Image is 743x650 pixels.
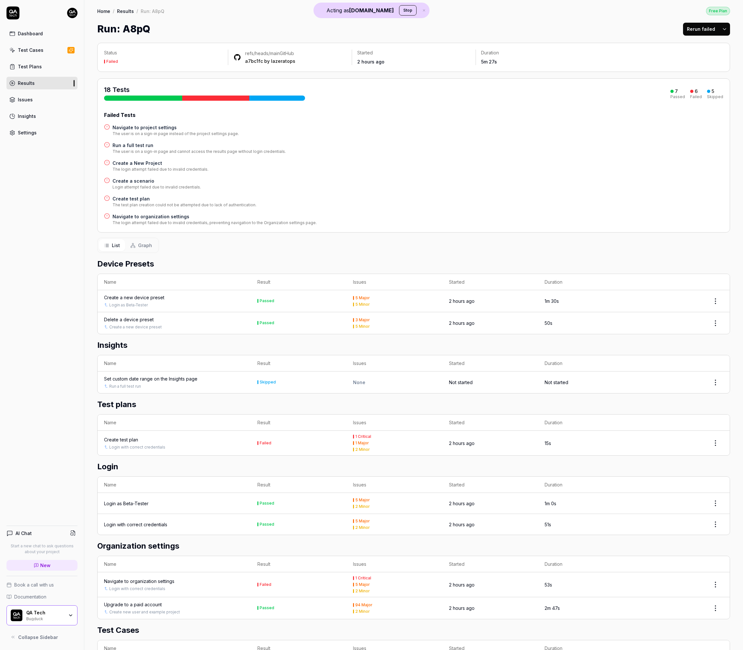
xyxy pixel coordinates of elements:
[260,501,274,505] div: Passed
[355,448,370,451] div: 2 Minor
[675,88,678,94] div: 7
[449,522,475,527] time: 2 hours ago
[104,500,148,507] a: Login as Beta-Tester
[355,318,370,322] div: 3 Major
[545,320,552,326] time: 50s
[357,59,384,64] time: 2 hours ago
[109,444,165,450] a: Login with correct credentials
[545,440,551,446] time: 15s
[690,95,702,99] div: Failed
[14,593,46,600] span: Documentation
[449,582,475,587] time: 2 hours ago
[355,505,370,508] div: 2 Minor
[347,477,442,493] th: Issues
[442,415,538,431] th: Started
[545,605,560,611] time: 2m 47s
[11,610,22,621] img: QA Tech Logo
[104,521,167,528] a: Login with correct credentials
[6,77,77,89] a: Results
[136,8,138,14] div: /
[18,30,43,37] div: Dashboard
[112,166,208,172] div: The login attempt failed due to invalid credentials.
[670,95,685,99] div: Passed
[104,111,723,119] div: Failed Tests
[355,583,370,587] div: 5 Major
[18,80,35,86] div: Results
[98,556,251,572] th: Name
[260,299,274,303] div: Passed
[104,86,130,94] span: 18 Tests
[104,578,174,585] a: Navigate to organization settings
[104,436,138,443] a: Create test plan
[67,8,77,18] img: 7ccf6c19-61ad-4a6c-8811-018b02a1b829.jpg
[6,93,77,106] a: Issues
[6,44,77,56] a: Test Cases
[257,440,271,447] button: Failed
[112,213,317,220] a: Navigate to organization settings
[545,298,559,304] time: 1m 30s
[245,58,263,64] a: a7bc1fc
[347,556,442,572] th: Issues
[245,50,295,57] div: GitHub
[442,477,538,493] th: Started
[706,7,730,15] div: Free Plan
[251,556,347,572] th: Result
[538,274,634,290] th: Duration
[104,375,197,382] a: Set custom date range on the Insights page
[18,129,37,136] div: Settings
[18,63,42,70] div: Test Plans
[355,325,370,328] div: 5 Minor
[104,294,164,301] a: Create a new device preset
[260,321,274,325] div: Passed
[712,88,714,94] div: 5
[112,131,239,137] div: The user is on a sign-in page instead of the project settings page.
[109,383,141,389] a: Run a full test run
[695,88,698,94] div: 6
[40,562,51,569] span: New
[112,124,239,131] h4: Navigate to project settings
[355,435,371,439] div: 1 Critical
[109,609,180,615] a: Create new user and example project
[260,441,271,445] div: Failed
[347,415,442,431] th: Issues
[97,8,110,14] a: Home
[18,113,36,120] div: Insights
[545,501,556,506] time: 1m 0s
[112,202,256,208] div: The test plan creation could not be attempted due to lack of authentication.
[99,239,125,251] button: List
[683,23,719,36] button: Rerun failed
[251,415,347,431] th: Result
[545,582,552,587] time: 53s
[538,371,634,393] td: Not started
[112,142,286,149] a: Run a full test run
[357,50,470,56] p: Started
[251,477,347,493] th: Result
[355,589,370,593] div: 2 Minor
[353,379,436,386] div: None
[449,298,475,304] time: 2 hours ago
[104,601,162,608] a: Upgrade to a paid account
[97,540,730,552] h2: Organization settings
[355,441,369,445] div: 1 Major
[18,47,43,53] div: Test Cases
[112,184,201,190] div: Login attempt failed due to invalid credentials.
[138,242,152,249] span: Graph
[112,195,256,202] a: Create test plan
[355,576,371,580] div: 1 Critical
[260,522,274,526] div: Passed
[442,355,538,371] th: Started
[98,477,251,493] th: Name
[112,177,201,184] a: Create a scenario
[97,399,730,410] h2: Test plans
[97,258,730,270] h2: Device Presets
[6,27,77,40] a: Dashboard
[18,634,58,641] span: Collapse Sidebar
[251,274,347,290] th: Result
[98,355,251,371] th: Name
[14,581,54,588] span: Book a call with us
